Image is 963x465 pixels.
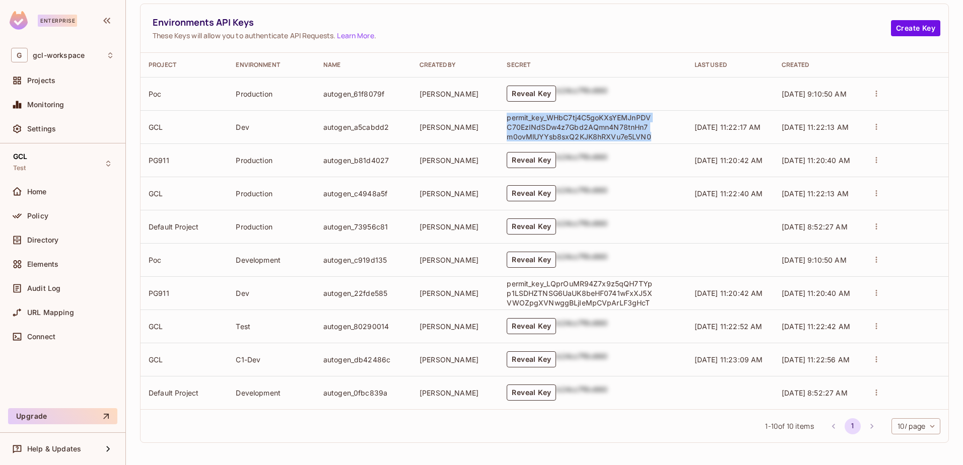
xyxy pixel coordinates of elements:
td: [PERSON_NAME] [411,110,499,143]
div: b24cc7f8c660 [556,384,607,401]
td: [PERSON_NAME] [411,343,499,376]
span: [DATE] 8:52:27 AM [782,222,848,231]
td: Default Project [141,210,228,243]
div: b24cc7f8c660 [556,86,607,102]
span: [DATE] 11:23:09 AM [695,355,763,364]
span: [DATE] 11:20:42 AM [695,156,763,165]
button: Reveal Key [507,86,556,102]
span: Help & Updates [27,445,81,453]
td: autogen_22fde585 [315,276,411,309]
td: Dev [228,276,315,309]
p: permit_key_WHbC7tj4C5goKXsYEMJnPDVC70EzINdSDw4z7Gbd2AQmn4N78tnHn7m0ovMlUYYsb8sxQ2KJK8hRXVu7e5LVN0 [507,113,653,141]
span: 1 - 10 of 10 items [765,421,813,432]
td: GCL [141,110,228,143]
td: PG911 [141,276,228,309]
td: GCL [141,309,228,343]
span: Environments API Keys [153,16,891,29]
span: [DATE] 11:20:42 AM [695,289,763,297]
div: Project [149,61,220,69]
span: Workspace: gcl-workspace [33,51,85,59]
button: page 1 [845,418,861,434]
div: b24cc7f8c660 [556,318,607,334]
td: autogen_c919d135 [315,243,411,276]
button: actions [869,120,883,134]
span: [DATE] 11:22:40 AM [695,189,763,198]
td: autogen_c4948a5f [315,177,411,210]
a: Learn More [337,31,374,40]
span: [DATE] 11:22:17 AM [695,123,761,131]
button: Reveal Key [507,351,556,367]
nav: pagination navigation [824,418,881,434]
button: Reveal Key [507,152,556,168]
div: b24cc7f8c660 [556,185,607,201]
td: Production [228,77,315,110]
button: actions [869,153,883,167]
div: Environment [236,61,307,69]
td: Test [228,309,315,343]
span: Home [27,188,47,196]
button: actions [869,186,883,200]
button: actions [869,87,883,101]
td: [PERSON_NAME] [411,77,499,110]
td: Default Project [141,376,228,409]
div: Last Used [695,61,766,69]
td: autogen_b81d4027 [315,143,411,177]
div: Name [323,61,403,69]
button: actions [869,319,883,333]
div: b24cc7f8c660 [556,252,607,268]
span: [DATE] 9:10:50 AM [782,90,847,98]
td: autogen_0fbc839a [315,376,411,409]
span: Elements [27,260,58,268]
td: Poc [141,243,228,276]
td: [PERSON_NAME] [411,210,499,243]
span: [DATE] 11:20:40 AM [782,289,850,297]
td: Production [228,210,315,243]
div: Created [782,61,853,69]
span: These Keys will allow you to authenticate API Requests. . [153,31,891,40]
div: b24cc7f8c660 [556,218,607,235]
td: [PERSON_NAME] [411,309,499,343]
td: C1-Dev [228,343,315,376]
span: Directory [27,236,58,244]
div: 10 / page [891,418,940,434]
td: Production [228,177,315,210]
button: Reveal Key [507,218,556,235]
td: GCL [141,177,228,210]
div: Created By [420,61,491,69]
button: actions [869,219,883,234]
span: Settings [27,125,56,133]
span: [DATE] 11:20:40 AM [782,156,850,165]
img: SReyMgAAAABJRU5ErkJggg== [10,11,28,30]
span: [DATE] 11:22:13 AM [782,123,849,131]
td: autogen_73956c81 [315,210,411,243]
td: [PERSON_NAME] [411,243,499,276]
button: Reveal Key [507,185,556,201]
span: URL Mapping [27,308,74,317]
td: PG911 [141,143,228,177]
span: Audit Log [27,284,60,292]
td: autogen_a5cabdd2 [315,110,411,143]
td: autogen_61f8079f [315,77,411,110]
span: Projects [27,76,55,85]
td: Development [228,376,315,409]
button: Upgrade [8,408,117,424]
button: actions [869,253,883,267]
button: Create Key [891,20,940,36]
span: Connect [27,333,55,341]
button: actions [869,385,883,400]
button: actions [869,352,883,366]
span: GCL [13,152,27,161]
span: [DATE] 11:22:52 AM [695,322,763,331]
span: [DATE] 9:10:50 AM [782,256,847,264]
td: autogen_db42486c [315,343,411,376]
span: Test [13,164,26,172]
div: b24cc7f8c660 [556,351,607,367]
span: [DATE] 8:52:27 AM [782,389,848,397]
span: [DATE] 11:22:42 AM [782,322,850,331]
div: Enterprise [38,15,77,27]
td: Production [228,143,315,177]
span: [DATE] 11:22:56 AM [782,355,850,364]
td: Development [228,243,315,276]
span: [DATE] 11:22:13 AM [782,189,849,198]
span: G [11,48,28,62]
